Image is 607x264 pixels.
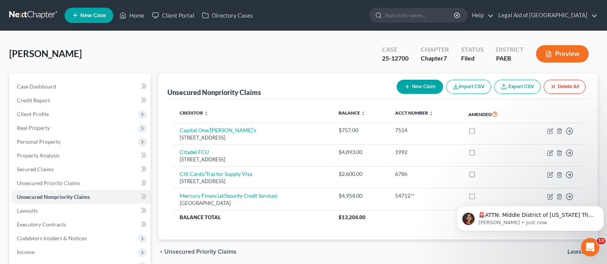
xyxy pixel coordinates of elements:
[462,105,522,123] th: Amended
[11,176,151,190] a: Unsecured Priority Claims
[597,238,605,244] span: 13
[461,45,484,54] div: Status
[395,170,456,178] div: 6786
[17,125,50,131] span: Real Property
[180,171,252,177] a: Citi Cards/Tractor Supply Visa
[494,80,541,94] a: Export CSV
[180,149,209,155] a: Citadel FCU
[382,54,409,63] div: 25-12700
[361,111,365,116] i: unfold_more
[495,8,597,22] a: Legal Aid of [GEOGRAPHIC_DATA]
[385,8,455,22] input: Search by name...
[17,193,90,200] span: Unsecured Nonpriority Claims
[180,127,256,133] a: Capital One/[PERSON_NAME]'s
[9,48,82,59] span: [PERSON_NAME]
[453,190,607,243] iframe: Intercom notifications message
[158,249,237,255] button: chevron_left Unsecured Priority Claims
[338,110,365,116] a: Balance unfold_more
[382,45,409,54] div: Case
[446,80,491,94] button: Import CSV
[11,204,151,218] a: Lawsuits
[164,249,237,255] span: Unsecured Priority Claims
[11,93,151,107] a: Credit Report
[17,97,50,103] span: Credit Report
[421,54,449,63] div: Chapter
[567,249,598,255] button: Lawsuits chevron_right
[180,110,208,116] a: Creditor unfold_more
[174,210,332,224] th: Balance Total
[461,54,484,63] div: Filed
[17,111,49,117] span: Client Profile
[11,218,151,231] a: Executory Contracts
[395,148,456,156] div: 1992
[80,13,106,18] span: New Case
[421,45,449,54] div: Chapter
[180,134,326,141] div: [STREET_ADDRESS]
[17,221,66,228] span: Executory Contracts
[17,235,87,241] span: Codebtors Insiders & Notices
[338,148,382,156] div: $4,893.00
[204,111,208,116] i: unfold_more
[581,238,599,256] iframe: Intercom live chat
[496,45,524,54] div: District
[11,190,151,204] a: Unsecured Nonpriority Claims
[167,88,261,97] div: Unsecured Nonpriority Claims
[116,8,148,22] a: Home
[395,126,456,134] div: 7514
[198,8,257,22] a: Directory Cases
[158,249,164,255] i: chevron_left
[180,156,326,163] div: [STREET_ADDRESS]
[567,249,592,255] span: Lawsuits
[338,170,382,178] div: $2,600.00
[338,192,382,200] div: $4,954.00
[17,180,80,186] span: Unsecured Priority Claims
[338,214,365,220] span: $13,204.00
[17,207,38,214] span: Lawsuits
[11,80,151,93] a: Case Dashboard
[17,166,54,172] span: Secured Claims
[397,80,443,94] button: New Claim
[17,83,56,90] span: Case Dashboard
[338,126,382,134] div: $757.00
[443,54,447,62] span: 7
[223,192,277,199] i: (Security Credit Services)
[468,8,494,22] a: Help
[536,45,589,62] button: Preview
[180,192,277,199] a: Mercury Financial(Security Credit Services)
[11,149,151,162] a: Property Analysis
[544,80,585,94] button: Delete All
[11,162,151,176] a: Secured Claims
[148,8,198,22] a: Client Portal
[496,54,524,63] div: PAEB
[395,110,433,116] a: Acct Number unfold_more
[180,200,326,207] div: [GEOGRAPHIC_DATA]
[17,249,35,255] span: Income
[17,138,61,145] span: Personal Property
[17,152,60,159] span: Property Analysis
[429,111,433,116] i: unfold_more
[180,178,326,185] div: [STREET_ADDRESS]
